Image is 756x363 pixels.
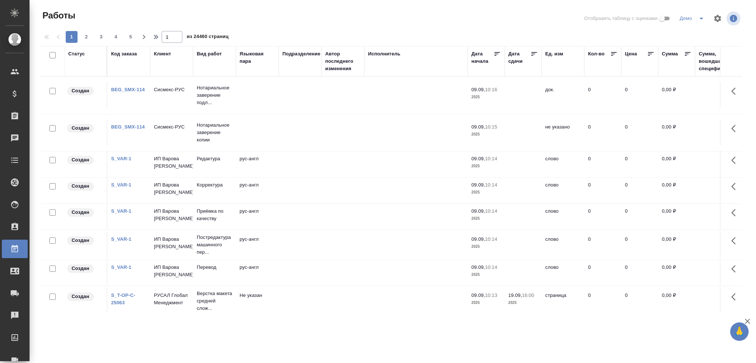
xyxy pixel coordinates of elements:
[72,265,89,272] p: Создан
[485,87,497,92] p: 10:16
[471,264,485,270] p: 09.09,
[471,93,501,101] p: 2025
[66,264,103,274] div: Заказ еще не согласован с клиентом, искать исполнителей рано
[621,204,658,230] td: 0
[485,264,497,270] p: 10:14
[197,121,232,144] p: Нотариальное заверение копии
[111,292,135,305] a: S_T-OP-C-25063
[66,292,103,302] div: Заказ еще не согласован с клиентом, искать исполнителей рано
[471,208,485,214] p: 09.09,
[471,271,501,278] p: 2025
[80,33,92,41] span: 2
[66,236,103,246] div: Заказ еще не согласован с клиентом, искать исполнителей рано
[584,82,621,108] td: 0
[727,232,745,250] button: Здесь прячутся важные кнопки
[621,232,658,258] td: 0
[471,215,501,222] p: 2025
[236,232,279,258] td: рус-англ
[584,260,621,286] td: 0
[111,124,145,130] a: BEG_SMX-114
[542,204,584,230] td: слово
[95,33,107,41] span: 3
[471,243,501,250] p: 2025
[111,156,131,161] a: S_VAR-1
[471,50,494,65] div: Дата начала
[727,151,745,169] button: Здесь прячутся важные кнопки
[154,86,189,93] p: Сисмекс-РУС
[110,33,122,41] span: 4
[236,288,279,314] td: Не указан
[621,178,658,203] td: 0
[542,151,584,177] td: слово
[236,151,279,177] td: рус-англ
[68,50,85,58] div: Статус
[72,182,89,190] p: Создан
[111,50,137,58] div: Код заказа
[727,178,745,195] button: Здесь прячутся важные кнопки
[508,50,530,65] div: Дата сдачи
[727,204,745,222] button: Здесь прячутся важные кнопки
[154,264,189,278] p: ИП Варова [PERSON_NAME]
[111,182,131,188] a: S_VAR-1
[658,151,695,177] td: 0,00 ₽
[584,120,621,145] td: 0
[621,288,658,314] td: 0
[542,288,584,314] td: страница
[110,31,122,43] button: 4
[726,11,742,25] span: Посмотреть информацию
[485,236,497,242] p: 10:14
[621,260,658,286] td: 0
[584,151,621,177] td: 0
[72,124,89,132] p: Создан
[471,131,501,138] p: 2025
[187,32,228,43] span: из 24460 страниц
[197,264,232,271] p: Перевод
[80,31,92,43] button: 2
[542,232,584,258] td: слово
[72,156,89,164] p: Создан
[282,50,320,58] div: Подразделение
[522,292,534,298] p: 16:00
[111,236,131,242] a: S_VAR-1
[542,178,584,203] td: слово
[154,181,189,196] p: ИП Варова [PERSON_NAME]
[658,178,695,203] td: 0,00 ₽
[197,208,232,222] p: Приёмка по качеству
[325,50,361,72] div: Автор последнего изменения
[197,84,232,106] p: Нотариальное заверение подл...
[542,260,584,286] td: слово
[471,292,485,298] p: 09.09,
[662,50,678,58] div: Сумма
[658,204,695,230] td: 0,00 ₽
[471,299,501,307] p: 2025
[485,124,497,130] p: 10:15
[727,120,745,137] button: Здесь прячутся важные кнопки
[678,13,709,24] div: split button
[471,236,485,242] p: 09.09,
[584,15,658,22] span: Отобразить таблицу с оценками
[584,178,621,203] td: 0
[95,31,107,43] button: 3
[154,50,171,58] div: Клиент
[236,260,279,286] td: рус-англ
[584,232,621,258] td: 0
[658,288,695,314] td: 0,00 ₽
[471,189,501,196] p: 2025
[471,156,485,161] p: 09.09,
[197,50,222,58] div: Вид работ
[66,123,103,133] div: Заказ еще не согласован с клиентом, искать исполнителей рано
[588,50,605,58] div: Кол-во
[197,234,232,256] p: Постредактура машинного пер...
[197,181,232,189] p: Корректура
[621,120,658,145] td: 0
[485,182,497,188] p: 10:14
[471,87,485,92] p: 09.09,
[72,209,89,216] p: Создан
[72,237,89,244] p: Создан
[111,208,131,214] a: S_VAR-1
[542,82,584,108] td: док.
[154,236,189,250] p: ИП Варова [PERSON_NAME]
[111,264,131,270] a: S_VAR-1
[471,162,501,170] p: 2025
[485,156,497,161] p: 10:14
